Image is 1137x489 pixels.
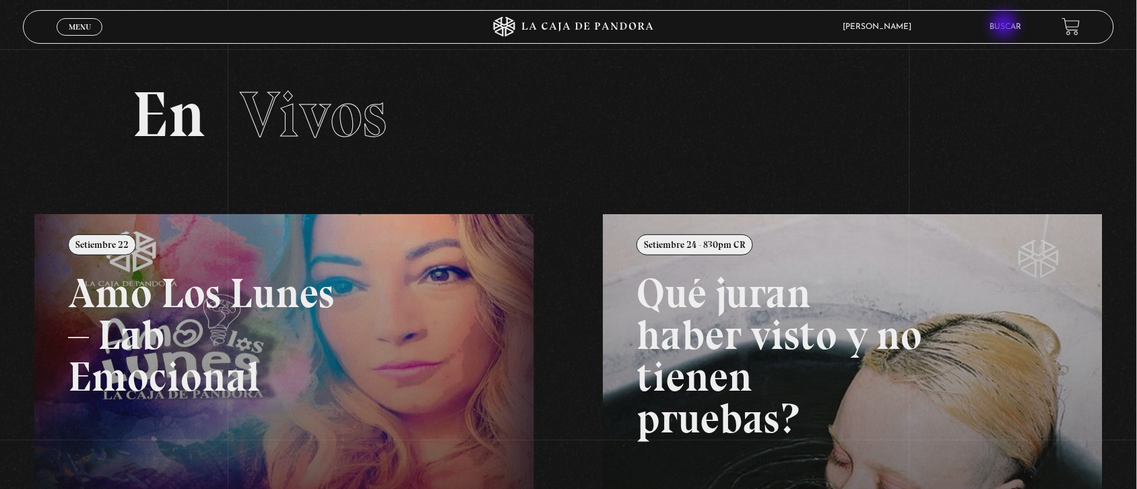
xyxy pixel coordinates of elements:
[64,34,96,43] span: Cerrar
[132,83,1005,147] h2: En
[69,23,91,31] span: Menu
[837,23,925,31] span: [PERSON_NAME]
[1062,18,1080,36] a: View your shopping cart
[990,23,1022,31] a: Buscar
[240,76,387,153] span: Vivos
